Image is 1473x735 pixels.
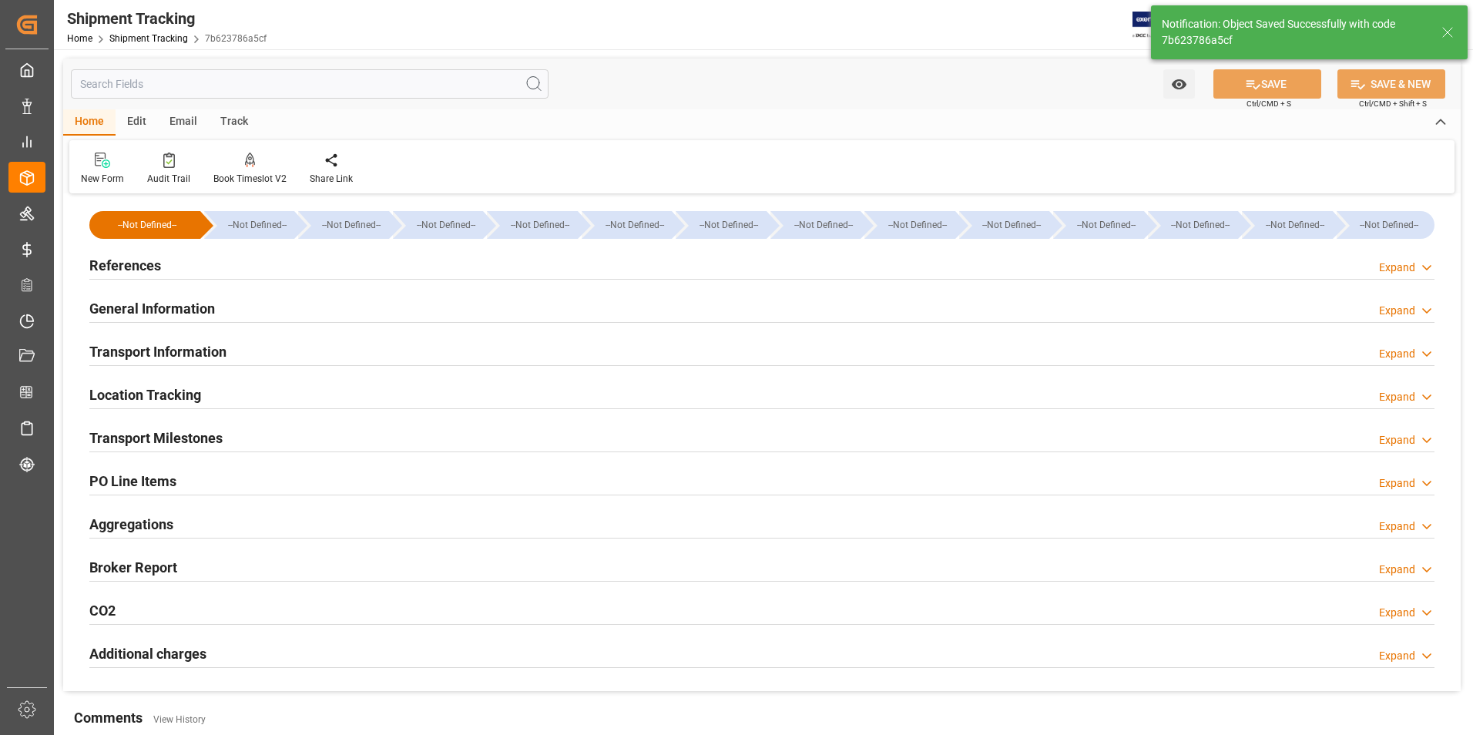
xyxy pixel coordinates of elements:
[89,471,176,492] h2: PO Line Items
[1162,16,1427,49] div: Notification: Object Saved Successfully with code 7b623786a5cf
[89,428,223,448] h2: Transport Milestones
[786,211,861,239] div: --Not Defined--
[71,69,549,99] input: Search Fields
[74,707,143,728] h2: Comments
[1163,211,1238,239] div: --Not Defined--
[147,172,190,186] div: Audit Trail
[1069,211,1143,239] div: --Not Defined--
[1379,475,1415,492] div: Expand
[408,211,483,239] div: --Not Defined--
[1379,519,1415,535] div: Expand
[153,714,206,725] a: View History
[1242,211,1332,239] div: --Not Defined--
[109,33,188,44] a: Shipment Tracking
[502,211,577,239] div: --Not Defined--
[89,643,206,664] h2: Additional charges
[975,211,1049,239] div: --Not Defined--
[63,109,116,136] div: Home
[864,211,955,239] div: --Not Defined--
[1352,211,1427,239] div: --Not Defined--
[81,172,124,186] div: New Form
[89,298,215,319] h2: General Information
[1379,389,1415,405] div: Expand
[298,211,388,239] div: --Not Defined--
[116,109,158,136] div: Edit
[89,341,226,362] h2: Transport Information
[1213,69,1321,99] button: SAVE
[1379,605,1415,621] div: Expand
[220,211,294,239] div: --Not Defined--
[1379,260,1415,276] div: Expand
[204,211,294,239] div: --Not Defined--
[1337,211,1434,239] div: --Not Defined--
[1379,648,1415,664] div: Expand
[105,211,190,239] div: --Not Defined--
[880,211,955,239] div: --Not Defined--
[209,109,260,136] div: Track
[89,211,200,239] div: --Not Defined--
[89,514,173,535] h2: Aggregations
[1163,69,1195,99] button: open menu
[487,211,577,239] div: --Not Defined--
[1247,98,1291,109] span: Ctrl/CMD + S
[582,211,672,239] div: --Not Defined--
[1379,303,1415,319] div: Expand
[89,600,116,621] h2: CO2
[213,172,287,186] div: Book Timeslot V2
[1379,432,1415,448] div: Expand
[1132,12,1186,39] img: Exertis%20JAM%20-%20Email%20Logo.jpg_1722504956.jpg
[67,33,92,44] a: Home
[1053,211,1143,239] div: --Not Defined--
[1337,69,1445,99] button: SAVE & NEW
[1148,211,1238,239] div: --Not Defined--
[393,211,483,239] div: --Not Defined--
[67,7,267,30] div: Shipment Tracking
[1379,346,1415,362] div: Expand
[310,172,353,186] div: Share Link
[89,255,161,276] h2: References
[89,557,177,578] h2: Broker Report
[314,211,388,239] div: --Not Defined--
[691,211,766,239] div: --Not Defined--
[1379,562,1415,578] div: Expand
[770,211,861,239] div: --Not Defined--
[959,211,1049,239] div: --Not Defined--
[676,211,766,239] div: --Not Defined--
[1257,211,1332,239] div: --Not Defined--
[158,109,209,136] div: Email
[597,211,672,239] div: --Not Defined--
[1359,98,1427,109] span: Ctrl/CMD + Shift + S
[89,384,201,405] h2: Location Tracking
